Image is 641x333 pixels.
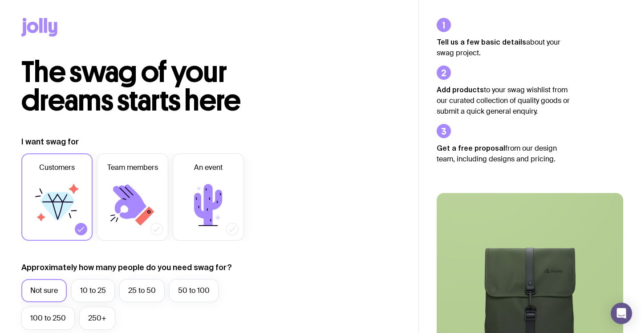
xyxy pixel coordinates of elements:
span: An event [194,162,223,173]
span: Customers [39,162,75,173]
span: The swag of your dreams starts here [21,54,241,118]
label: Approximately how many people do you need swag for? [21,262,232,273]
label: 50 to 100 [169,279,219,302]
div: Open Intercom Messenger [611,303,632,324]
label: 25 to 50 [119,279,165,302]
label: Not sure [21,279,67,302]
span: Team members [107,162,158,173]
strong: Get a free proposal [437,144,505,152]
strong: Tell us a few basic details [437,38,526,46]
label: 250+ [79,307,115,330]
strong: Add products [437,86,484,94]
p: to your swag wishlist from our curated collection of quality goods or submit a quick general enqu... [437,84,570,117]
p: from our design team, including designs and pricing. [437,143,570,164]
label: 100 to 250 [21,307,75,330]
p: about your swag project. [437,37,570,58]
label: I want swag for [21,136,79,147]
label: 10 to 25 [71,279,115,302]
